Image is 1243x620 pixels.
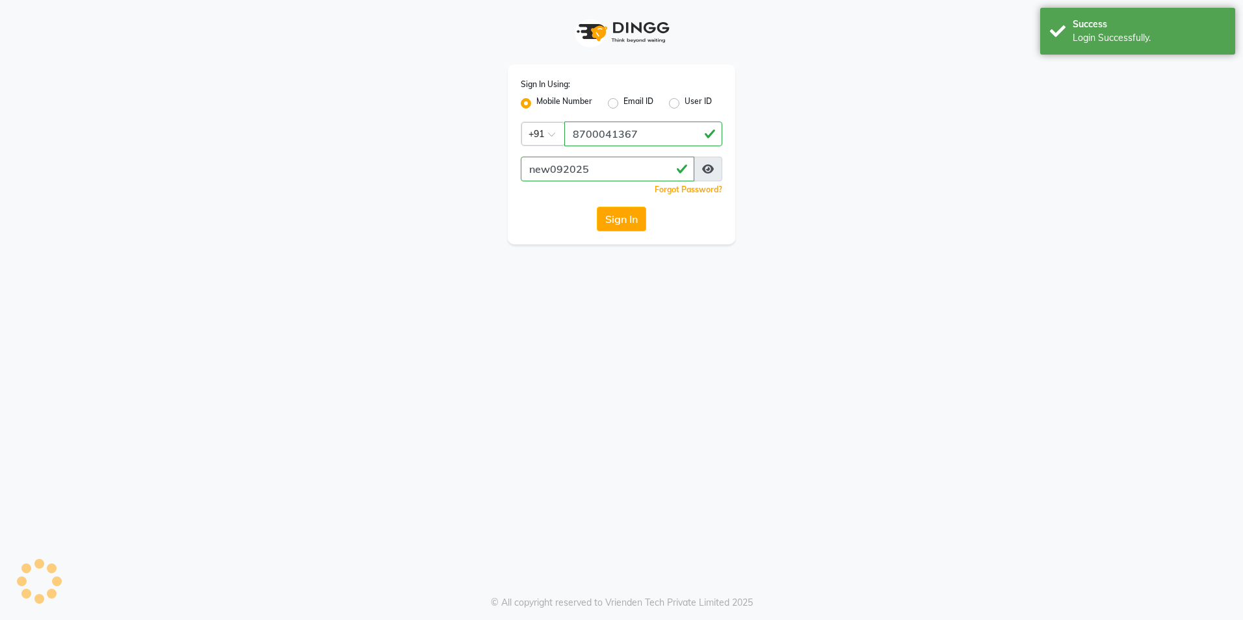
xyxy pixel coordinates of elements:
label: Email ID [623,96,653,111]
input: Username [564,122,722,146]
div: Success [1073,18,1225,31]
label: Mobile Number [536,96,592,111]
img: logo1.svg [569,13,674,51]
a: Forgot Password? [655,185,722,194]
label: Sign In Using: [521,79,570,90]
input: Username [521,157,694,181]
button: Sign In [597,207,646,231]
div: Login Successfully. [1073,31,1225,45]
label: User ID [685,96,712,111]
